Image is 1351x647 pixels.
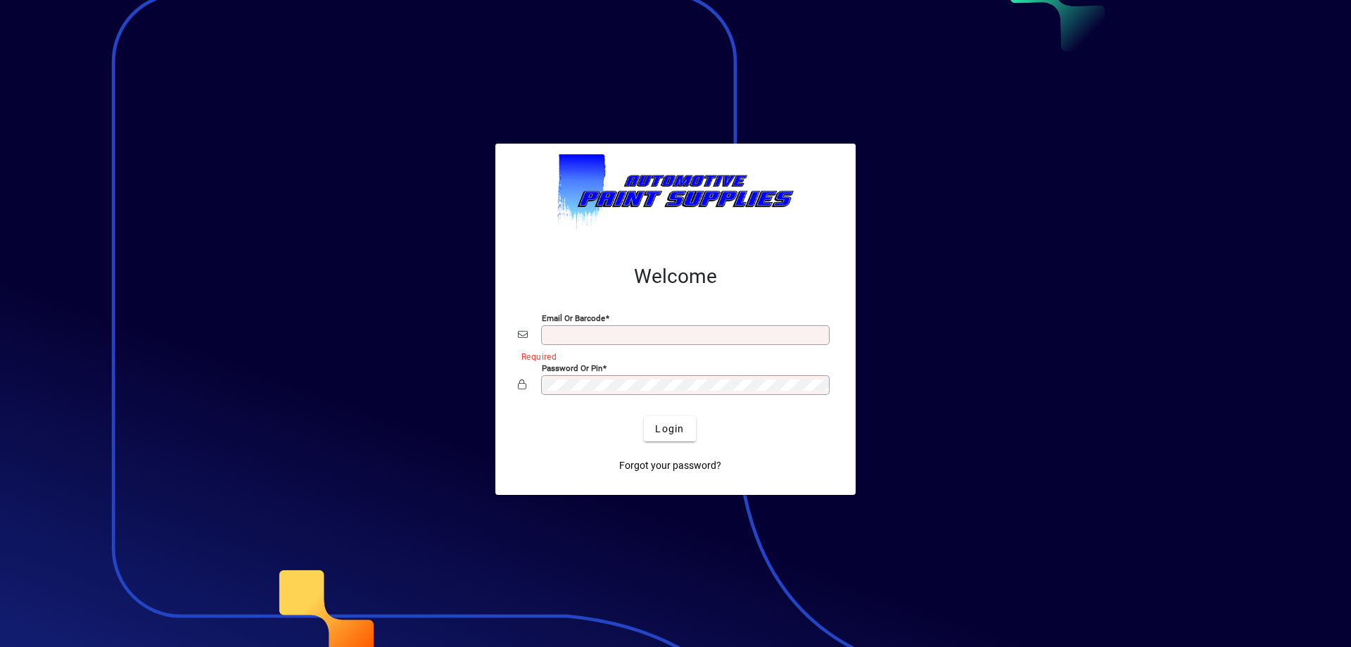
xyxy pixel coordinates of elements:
[518,265,833,289] h2: Welcome
[614,453,727,478] a: Forgot your password?
[619,458,721,473] span: Forgot your password?
[521,348,822,363] mat-error: Required
[644,416,695,441] button: Login
[655,422,684,436] span: Login
[542,313,605,323] mat-label: Email or Barcode
[542,363,602,373] mat-label: Password or Pin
